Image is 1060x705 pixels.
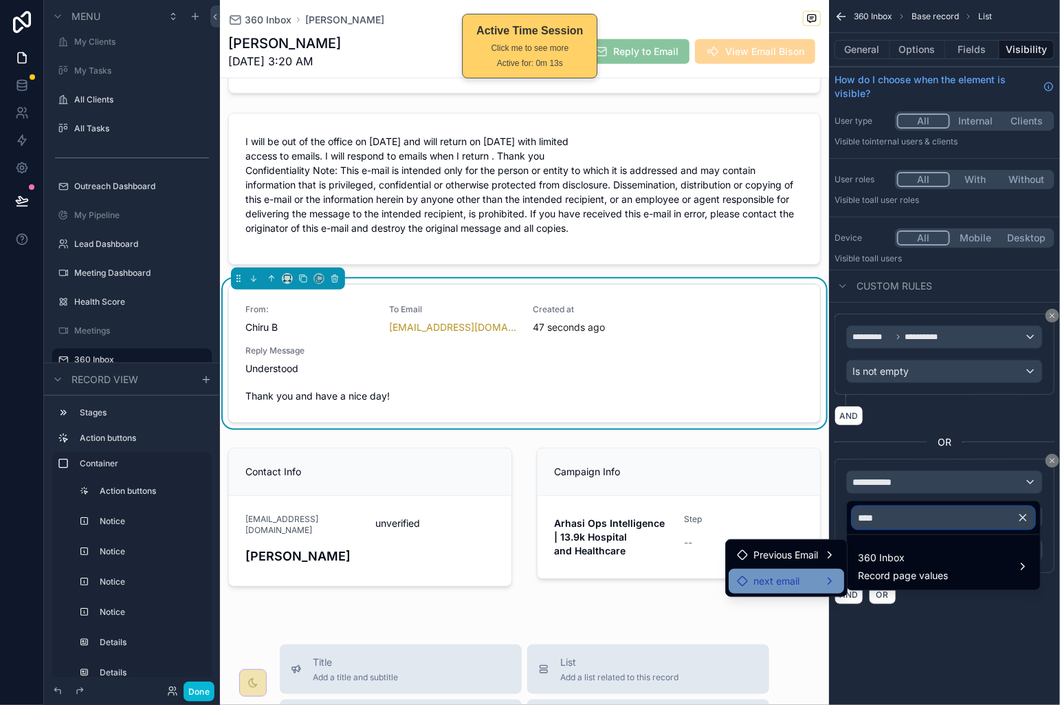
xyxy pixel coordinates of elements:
[753,547,818,563] span: Previous Email
[245,13,291,27] span: 360 Inbox
[228,34,341,53] h1: [PERSON_NAME]
[858,570,948,583] span: Record page values
[858,550,948,567] span: 360 Inbox
[228,53,341,69] span: [DATE] 3:20 AM
[560,672,678,683] span: Add a list related to this record
[245,321,373,334] span: Chiru B
[313,655,398,669] span: Title
[533,304,660,315] span: Created at
[527,644,769,694] button: ListAdd a list related to this record
[245,345,804,356] span: Reply Message
[476,42,583,54] div: Click me to see more
[245,362,804,403] span: Understood Thank you and have a nice day!
[389,304,516,315] span: To Email
[228,13,291,27] a: 360 Inbox
[305,13,384,27] a: [PERSON_NAME]
[229,285,820,422] a: From:Chiru BTo Email[EMAIL_ADDRESS][DOMAIN_NAME]Created at47 seconds agoReply MessageUnderstood T...
[476,23,583,39] div: Active Time Session
[533,321,605,334] p: 47 seconds ago
[476,57,583,69] div: Active for: 0m 13s
[560,655,678,669] span: List
[280,644,522,694] button: TitleAdd a title and subtitle
[313,672,398,683] span: Add a title and subtitle
[753,573,799,589] span: next email
[389,321,516,334] a: [EMAIL_ADDRESS][DOMAIN_NAME]
[245,304,373,315] span: From:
